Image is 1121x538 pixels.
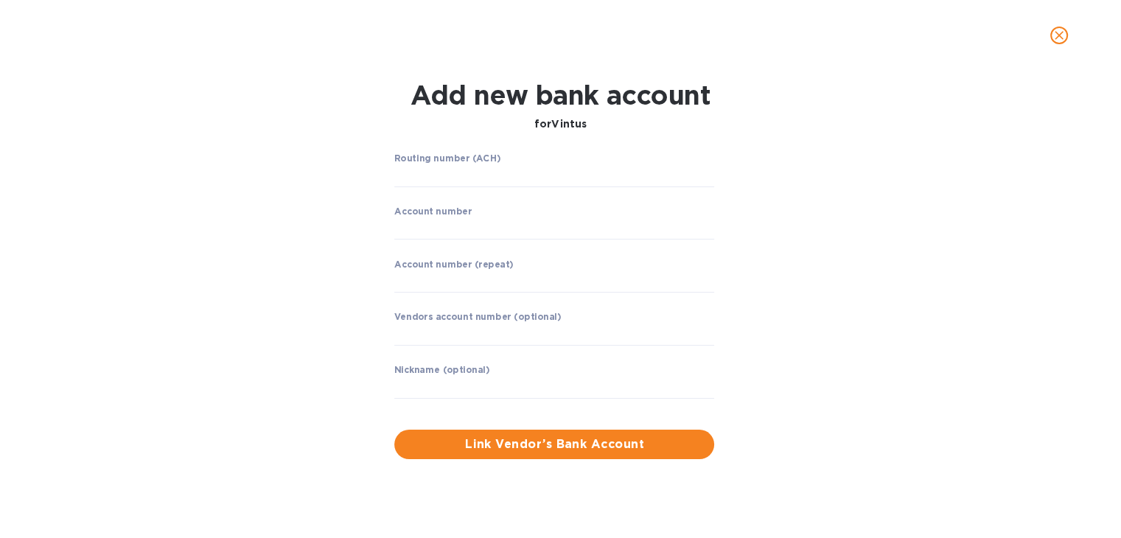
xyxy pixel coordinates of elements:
b: for Vintus [534,118,587,130]
button: Link Vendor’s Bank Account [394,430,714,459]
span: Link Vendor’s Bank Account [406,436,702,453]
button: close [1041,18,1077,53]
label: Account number [394,207,472,216]
label: Routing number (ACH) [394,154,500,163]
h1: Add new bank account [411,80,710,111]
label: Vendors account number (optional) [394,313,561,322]
label: Nickname (optional) [394,366,490,375]
label: Account number (repeat) [394,260,514,269]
